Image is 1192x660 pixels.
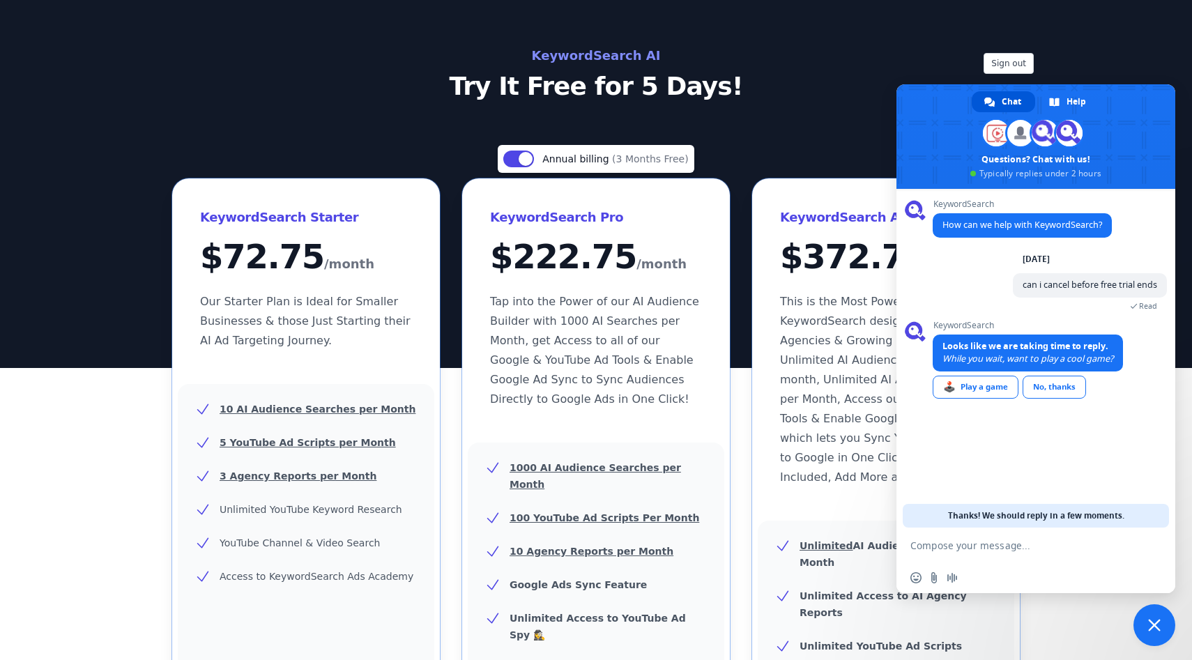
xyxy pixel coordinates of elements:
[800,590,967,618] b: Unlimited Access to AI Agency Reports
[780,295,985,484] span: This is the Most Powerful Version of KeywordSearch designed for Agencies & Growing Companies. Get...
[200,206,412,229] h3: KeywordSearch Starter
[220,437,396,448] u: 5 YouTube Ad Scripts per Month
[780,206,992,229] h3: KeywordSearch Agency
[1023,279,1157,291] span: can i cancel before free trial ends
[220,470,376,482] u: 3 Agency Reports per Month
[220,537,380,548] span: YouTube Channel & Video Search
[490,240,702,275] div: $ 222.75
[220,504,402,515] span: Unlimited YouTube Keyword Research
[200,240,412,275] div: $ 72.75
[910,528,1133,562] textarea: Compose your message...
[324,253,374,275] span: /month
[510,462,681,490] u: 1000 AI Audience Searches per Month
[933,376,1018,399] a: Play a game
[984,53,1034,74] button: Sign out
[220,404,415,415] u: 10 AI Audience Searches per Month
[1023,376,1086,399] a: No, thanks
[942,340,1108,352] span: Looks like we are taking time to reply.
[942,353,1113,364] span: While you wait, want to play a cool game?
[284,45,908,67] h2: KeywordSearch AI
[1023,255,1050,263] div: [DATE]
[220,571,413,582] span: Access to KeywordSearch Ads Academy
[1067,91,1086,112] span: Help
[510,579,647,590] b: Google Ads Sync Feature
[947,572,958,583] span: Audio message
[284,72,908,100] p: Try It Free for 5 Days!
[490,295,699,406] span: Tap into the Power of our AI Audience Builder with 1000 AI Searches per Month, get Access to all ...
[933,199,1112,209] span: KeywordSearch
[200,295,411,347] span: Our Starter Plan is Ideal for Smaller Businesses & those Just Starting their AI Ad Targeting Jour...
[942,219,1102,231] span: How can we help with KeywordSearch?
[800,540,853,551] u: Unlimited
[542,153,612,164] span: Annual billing
[933,321,1123,330] span: KeywordSearch
[636,253,687,275] span: /month
[780,240,992,275] div: $ 372.75
[1037,91,1100,112] a: Help
[490,206,702,229] h3: KeywordSearch Pro
[943,381,956,392] span: 🕹️
[800,540,994,568] b: AI Audience Searches per Month
[948,504,1124,528] span: Thanks! We should reply in a few moments.
[910,572,922,583] span: Insert an emoji
[612,153,689,164] span: (3 Months Free)
[800,640,962,652] b: Unlimited YouTube Ad Scripts
[929,572,940,583] span: Send a file
[1133,604,1175,646] a: Close chat
[510,512,699,523] u: 100 YouTube Ad Scripts Per Month
[1002,91,1021,112] span: Chat
[510,546,673,557] u: 10 Agency Reports per Month
[972,91,1035,112] a: Chat
[1139,301,1157,311] span: Read
[510,613,686,640] b: Unlimited Access to YouTube Ad Spy 🕵️‍♀️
